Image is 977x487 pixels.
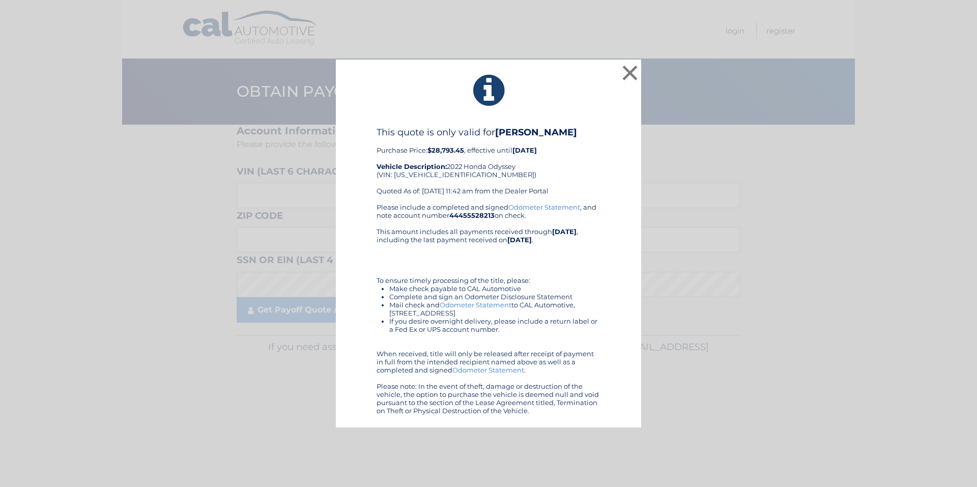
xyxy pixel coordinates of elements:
a: Odometer Statement [508,203,580,211]
b: $28,793.45 [427,146,464,154]
li: If you desire overnight delivery, please include a return label or a Fed Ex or UPS account number. [389,317,600,333]
li: Mail check and to CAL Automotive, [STREET_ADDRESS] [389,301,600,317]
b: [PERSON_NAME] [495,127,577,138]
b: [DATE] [507,236,532,244]
a: Odometer Statement [452,366,524,374]
div: Purchase Price: , effective until 2022 Honda Odyssey (VIN: [US_VEHICLE_IDENTIFICATION_NUMBER]) Qu... [377,127,600,203]
li: Complete and sign an Odometer Disclosure Statement [389,293,600,301]
b: 44455528213 [449,211,495,219]
button: × [620,63,640,83]
b: [DATE] [512,146,537,154]
b: [DATE] [552,227,577,236]
div: Please include a completed and signed , and note account number on check. This amount includes al... [377,203,600,415]
strong: Vehicle Description: [377,162,447,170]
a: Odometer Statement [440,301,511,309]
h4: This quote is only valid for [377,127,600,138]
li: Make check payable to CAL Automotive [389,284,600,293]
